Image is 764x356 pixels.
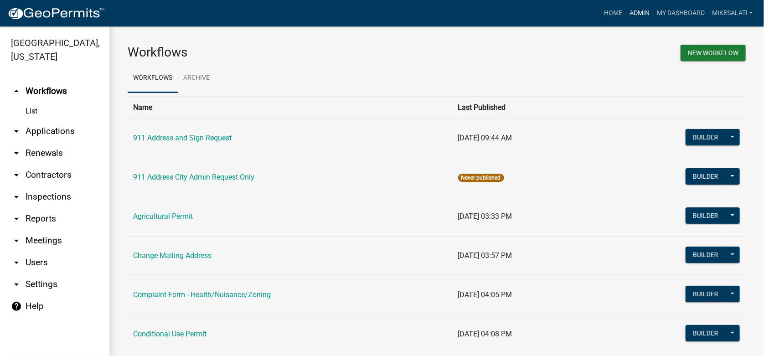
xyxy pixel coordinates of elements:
[453,96,632,119] th: Last Published
[458,174,504,182] span: Never published
[11,126,22,137] i: arrow_drop_down
[11,279,22,290] i: arrow_drop_down
[128,45,430,60] h3: Workflows
[133,290,271,299] a: Complaint Form - Health/Nuisance/Zoning
[11,213,22,224] i: arrow_drop_down
[11,257,22,268] i: arrow_drop_down
[681,45,746,61] button: New Workflow
[686,247,726,263] button: Builder
[133,251,212,260] a: Change Mailing Address
[178,64,215,93] a: Archive
[686,286,726,302] button: Builder
[128,64,178,93] a: Workflows
[11,301,22,312] i: help
[686,168,726,185] button: Builder
[11,86,22,97] i: arrow_drop_up
[11,170,22,181] i: arrow_drop_down
[133,134,232,142] a: 911 Address and Sign Request
[128,96,453,119] th: Name
[458,212,512,221] span: [DATE] 03:33 PM
[133,173,254,181] a: 911 Address City Admin Request Only
[686,207,726,224] button: Builder
[133,330,206,338] a: Conditional Use Permit
[600,5,626,22] a: Home
[708,5,757,22] a: MikeSalati
[686,129,726,145] button: Builder
[458,134,512,142] span: [DATE] 09:44 AM
[11,148,22,159] i: arrow_drop_down
[626,5,653,22] a: Admin
[458,251,512,260] span: [DATE] 03:57 PM
[11,191,22,202] i: arrow_drop_down
[686,325,726,341] button: Builder
[11,235,22,246] i: arrow_drop_down
[133,212,193,221] a: Agricultural Permit
[653,5,708,22] a: My Dashboard
[458,290,512,299] span: [DATE] 04:05 PM
[458,330,512,338] span: [DATE] 04:08 PM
